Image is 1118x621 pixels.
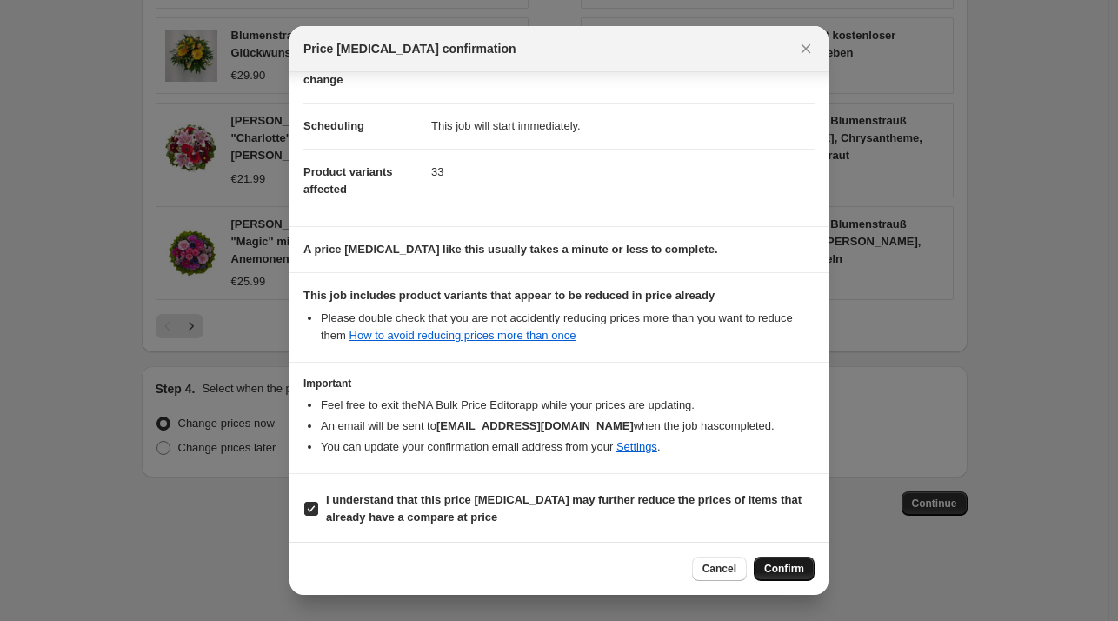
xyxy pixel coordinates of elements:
[431,103,815,149] dd: This job will start immediately.
[326,493,802,524] b: I understand that this price [MEDICAL_DATA] may further reduce the prices of items that already h...
[321,310,815,344] li: Please double check that you are not accidently reducing prices more than you want to reduce them
[321,417,815,435] li: An email will be sent to when the job has completed .
[764,562,804,576] span: Confirm
[692,557,747,581] button: Cancel
[794,37,818,61] button: Close
[702,562,736,576] span: Cancel
[303,377,815,391] h3: Important
[436,419,634,432] b: [EMAIL_ADDRESS][DOMAIN_NAME]
[303,165,393,196] span: Product variants affected
[303,289,715,302] b: This job includes product variants that appear to be reduced in price already
[303,243,718,256] b: A price [MEDICAL_DATA] like this usually takes a minute or less to complete.
[616,440,657,453] a: Settings
[431,149,815,195] dd: 33
[303,119,364,132] span: Scheduling
[349,329,576,342] a: How to avoid reducing prices more than once
[303,40,516,57] span: Price [MEDICAL_DATA] confirmation
[321,438,815,456] li: You can update your confirmation email address from your .
[321,397,815,414] li: Feel free to exit the NA Bulk Price Editor app while your prices are updating.
[754,557,815,581] button: Confirm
